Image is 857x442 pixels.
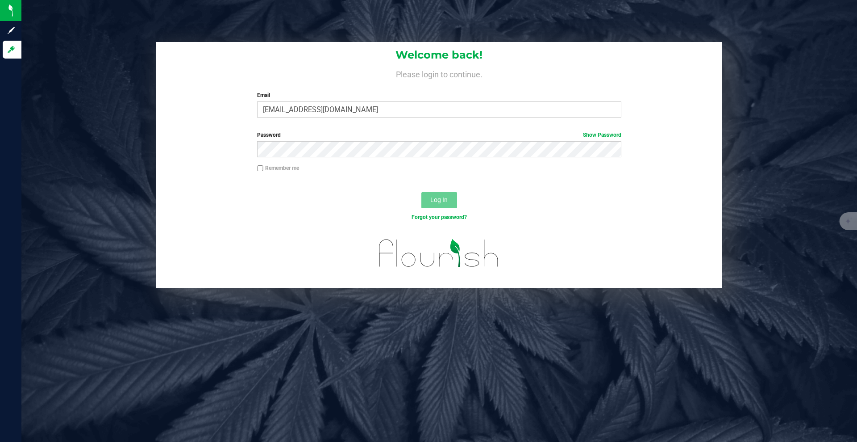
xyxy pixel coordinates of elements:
[257,165,263,172] input: Remember me
[7,26,16,35] inline-svg: Sign up
[156,49,722,61] h1: Welcome back!
[257,132,281,138] span: Password
[430,196,448,203] span: Log In
[583,132,621,138] a: Show Password
[7,45,16,54] inline-svg: Log in
[421,192,457,208] button: Log In
[257,91,621,99] label: Email
[257,164,299,172] label: Remember me
[368,231,510,276] img: flourish_logo.svg
[156,68,722,79] h4: Please login to continue.
[412,214,467,220] a: Forgot your password?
